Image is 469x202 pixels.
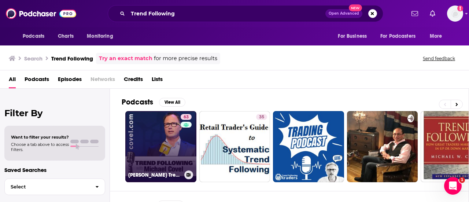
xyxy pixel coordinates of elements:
a: 35 [199,111,270,182]
span: Choose a tab above to access filters. [11,142,69,152]
button: Open AdvancedNew [325,9,362,18]
input: Search podcasts, credits, & more... [128,8,325,19]
a: 63[PERSON_NAME] Trend Following [125,111,196,182]
h2: Filter By [4,108,105,118]
img: Podchaser - Follow, Share and Rate Podcasts [6,7,76,21]
a: All [9,73,16,88]
h3: [PERSON_NAME] Trend Following [128,172,181,178]
button: open menu [376,29,426,43]
a: 35 [256,114,267,120]
button: Select [4,179,105,195]
a: PodcastsView All [122,98,185,107]
h2: Podcasts [122,98,153,107]
a: Podcasts [25,73,49,88]
span: Open Advanced [329,12,359,15]
span: Logged in as LBraverman [447,5,463,22]
h3: Trend Following [51,55,93,62]
span: Want to filter your results? [11,135,69,140]
span: Podcasts [23,31,44,41]
span: for more precise results [154,54,217,63]
span: Networks [91,73,115,88]
a: Credits [124,73,143,88]
a: Lists [152,73,163,88]
span: More [430,31,442,41]
button: open menu [333,29,376,43]
span: New [349,4,362,11]
button: open menu [82,29,122,43]
img: User Profile [447,5,463,22]
span: 1 [459,177,465,183]
a: Try an exact match [99,54,152,63]
span: Charts [58,31,74,41]
span: Select [5,184,89,189]
iframe: Intercom live chat [444,177,462,195]
h3: Search [24,55,43,62]
span: For Podcasters [380,31,416,41]
button: open menu [425,29,451,43]
a: Show notifications dropdown [409,7,421,20]
span: Monitoring [87,31,113,41]
p: Saved Searches [4,166,105,173]
span: 35 [259,114,264,121]
button: open menu [18,29,54,43]
button: Show profile menu [447,5,463,22]
button: Send feedback [421,55,457,62]
div: Search podcasts, credits, & more... [108,5,383,22]
a: 63 [181,114,192,120]
svg: Add a profile image [457,5,463,11]
a: Show notifications dropdown [427,7,438,20]
span: For Business [338,31,367,41]
button: View All [159,98,185,107]
a: Episodes [58,73,82,88]
a: Charts [53,29,78,43]
span: 63 [184,114,189,121]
